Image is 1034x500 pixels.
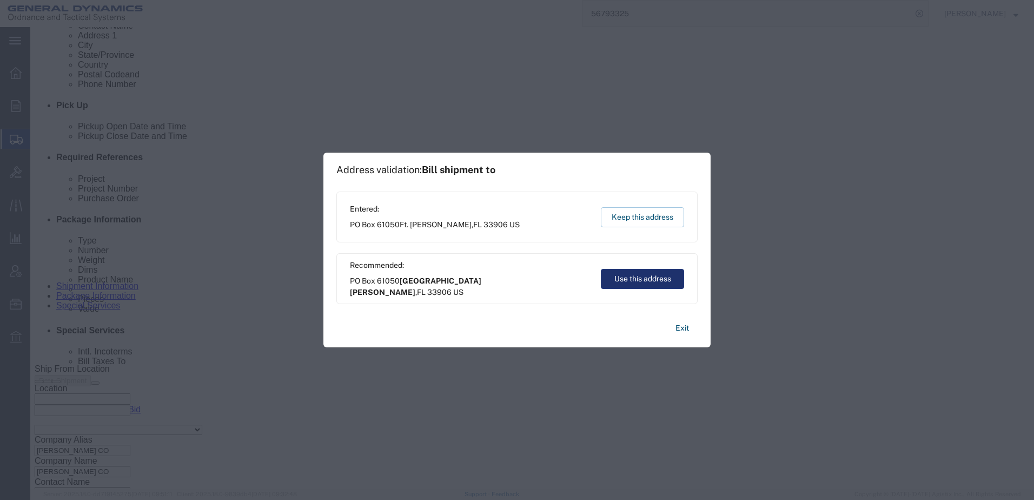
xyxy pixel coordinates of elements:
h1: Address validation: [336,164,495,176]
button: Use this address [601,269,684,289]
span: [GEOGRAPHIC_DATA][PERSON_NAME] [350,277,481,297]
span: FL [417,288,426,297]
span: Bill shipment to [422,164,495,175]
span: Recommended: [350,260,591,271]
span: PO Box 61050 , [350,275,591,298]
span: 33906 [483,220,508,229]
span: FL [473,220,482,229]
button: Exit [667,319,698,338]
button: Keep this address [601,207,684,227]
span: US [509,220,520,229]
span: US [453,288,463,297]
span: 33906 [427,288,452,297]
span: Ft. [PERSON_NAME] [400,220,472,229]
span: Entered: [350,203,520,215]
span: PO Box 61050 , [350,219,520,231]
